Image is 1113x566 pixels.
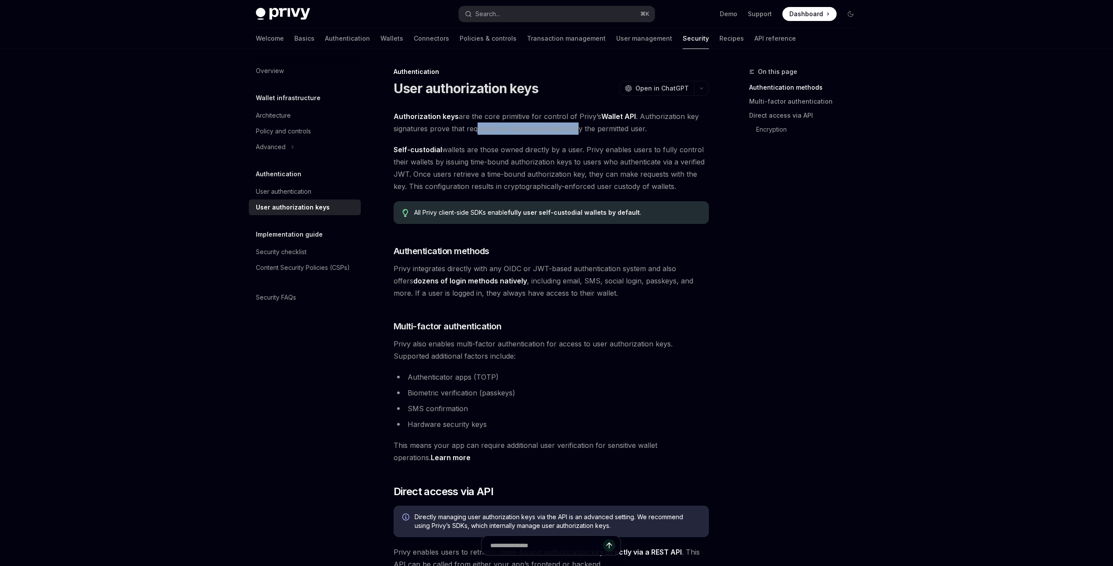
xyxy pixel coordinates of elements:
[256,229,323,240] h5: Implementation guide
[394,67,709,76] div: Authentication
[249,290,361,305] a: Security FAQs
[748,10,772,18] a: Support
[325,28,370,49] a: Authentication
[603,539,615,552] button: Send message
[789,10,823,18] span: Dashboard
[394,387,709,399] li: Biometric verification (passkeys)
[249,63,361,79] a: Overview
[782,7,837,21] a: Dashboard
[394,485,493,499] span: Direct access via API
[749,108,865,122] a: Direct access via API
[380,28,403,49] a: Wallets
[749,122,865,136] a: Encryption
[256,110,291,121] div: Architecture
[635,84,689,93] span: Open in ChatGPT
[640,10,649,17] span: ⌘ K
[601,112,636,121] a: Wallet API
[394,418,709,430] li: Hardware security keys
[394,439,709,464] span: This means your app can require additional user verification for sensitive wallet operations.
[394,262,709,299] span: Privy integrates directly with any OIDC or JWT-based authentication system and also offers , incl...
[459,6,655,22] button: Open search
[256,247,307,257] div: Security checklist
[431,453,471,462] a: Learn more
[754,28,796,49] a: API reference
[683,28,709,49] a: Security
[294,28,314,49] a: Basics
[256,28,284,49] a: Welcome
[394,80,539,96] h1: User authorization keys
[249,139,361,155] button: Toggle Advanced section
[394,143,709,192] span: wallets are those owned directly by a user. Privy enables users to fully control their wallets by...
[394,145,442,154] strong: Self-custodial
[508,209,640,216] strong: fully user self-custodial wallets by default
[394,402,709,415] li: SMS confirmation
[413,276,527,286] a: dozens of login methods natively
[527,28,606,49] a: Transaction management
[844,7,858,21] button: Toggle dark mode
[256,202,330,213] div: User authorization keys
[460,28,516,49] a: Policies & controls
[475,9,500,19] div: Search...
[256,66,284,76] div: Overview
[249,184,361,199] a: User authentication
[249,108,361,123] a: Architecture
[414,208,700,217] div: All Privy client-side SDKs enable .
[415,513,700,530] span: Directly managing user authorization keys via the API is an advanced setting. We recommend using ...
[394,112,459,121] a: Authorization keys
[758,66,797,77] span: On this page
[256,126,311,136] div: Policy and controls
[490,536,603,555] input: Ask a question...
[402,514,411,522] svg: Info
[719,28,744,49] a: Recipes
[394,320,502,332] span: Multi-factor authentication
[256,169,301,179] h5: Authentication
[249,199,361,215] a: User authorization keys
[256,262,350,273] div: Content Security Policies (CSPs)
[256,93,321,103] h5: Wallet infrastructure
[749,94,865,108] a: Multi-factor authentication
[256,186,311,197] div: User authentication
[749,80,865,94] a: Authentication methods
[394,110,709,135] span: are the core primitive for control of Privy’s . Authorization key signatures prove that requests ...
[249,123,361,139] a: Policy and controls
[256,142,286,152] div: Advanced
[414,28,449,49] a: Connectors
[402,209,408,217] svg: Tip
[394,338,709,362] span: Privy also enables multi-factor authentication for access to user authorization keys. Supported a...
[256,8,310,20] img: dark logo
[394,245,489,257] span: Authentication methods
[249,260,361,276] a: Content Security Policies (CSPs)
[256,292,296,303] div: Security FAQs
[720,10,737,18] a: Demo
[619,81,694,96] button: Open in ChatGPT
[249,244,361,260] a: Security checklist
[616,28,672,49] a: User management
[394,371,709,383] li: Authenticator apps (TOTP)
